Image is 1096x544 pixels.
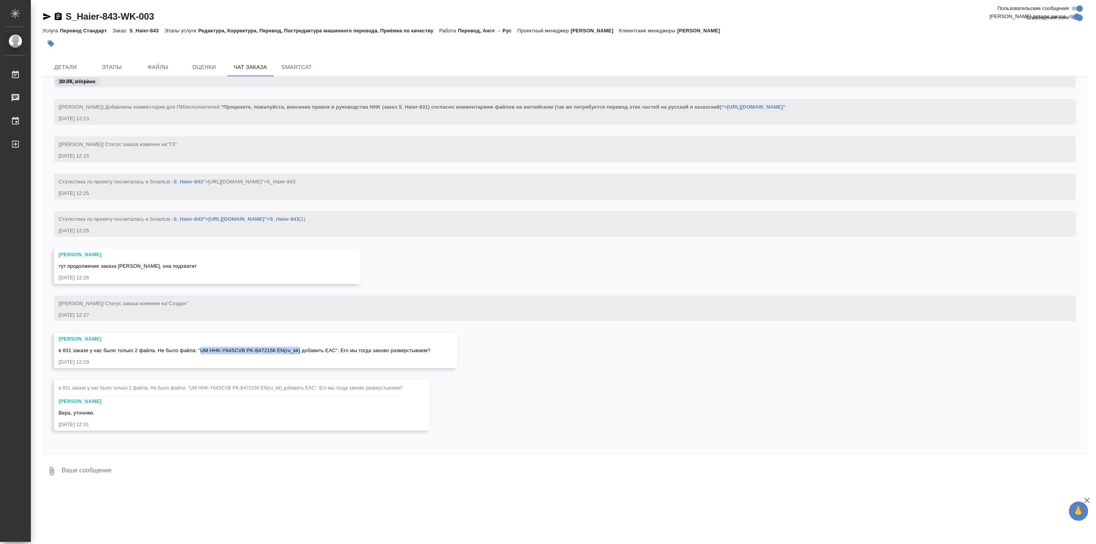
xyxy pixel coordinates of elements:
[722,104,786,110] a: ">[URL][DOMAIN_NAME]"
[59,358,430,366] div: [DATE] 12:29
[59,190,1049,197] div: [DATE] 12:25
[677,28,726,34] p: [PERSON_NAME]
[59,141,177,147] span: [[PERSON_NAME]] Статус заказа изменен на
[42,28,60,34] p: Услуга
[59,398,402,405] div: [PERSON_NAME]
[1069,502,1088,521] button: 🙏
[232,62,269,72] span: Чат заказа
[59,179,296,185] span: Cтатистика по проекту посчиталась в Smartcat - ">[URL][DOMAIN_NAME]">S_Haier-843
[167,301,188,306] span: "Создан"
[42,12,52,21] button: Скопировать ссылку для ЯМессенджера
[990,13,1066,20] span: [PERSON_NAME] детали заказа
[165,28,198,34] p: Этапы услуги
[173,179,203,185] a: S_Haier-843
[59,421,402,428] div: [DATE] 12:31
[59,348,430,353] span: в 831 заказе у нас было только 2 файла. Не было файла: "UM HHK-Y64SCVB PK-B472156 EN(ru_kk) добав...
[59,311,1049,319] div: [DATE] 12:27
[59,301,188,306] span: [[PERSON_NAME]] Статус заказа изменен на
[59,263,197,269] span: тут продолжение заказа [PERSON_NAME], она подхватит
[59,251,334,259] div: [PERSON_NAME]
[59,274,334,282] div: [DATE] 12:26
[59,216,306,222] span: Cтатистика по проекту посчиталась в Smartcat - (1)
[59,104,786,110] span: [[PERSON_NAME]] Добавлены комментарии для ПМ/исполнителей:
[1026,14,1069,22] span: Оповещения-логи
[47,62,84,72] span: Детали
[571,28,619,34] p: [PERSON_NAME]
[59,152,1049,160] div: [DATE] 12:15
[59,410,95,416] span: Вера, уточняю.
[66,11,154,22] a: S_Haier-843-WK-003
[59,115,1049,123] div: [DATE] 12:13
[59,335,430,343] div: [PERSON_NAME]
[186,62,223,72] span: Оценки
[42,35,59,52] button: Добавить тэг
[60,28,113,34] p: Перевод Стандарт
[113,28,129,34] p: Заказ:
[54,12,63,21] button: Скопировать ссылку
[198,28,439,34] p: Редактура, Корректура, Перевод, Постредактура машинного перевода, Приёмка по качеству
[140,62,177,72] span: Файлы
[458,28,517,34] p: Перевод, Англ → Рус
[93,62,130,72] span: Этапы
[518,28,571,34] p: Проектный менеджер
[278,62,315,72] span: SmartCat
[59,78,96,86] p: 30.09, вторник
[439,28,458,34] p: Работа
[619,28,677,34] p: Клиентские менеджеры
[129,28,165,34] p: S_Haier-843
[167,141,177,147] span: "ТЗ"
[173,216,299,222] a: S_Haier-843">[URL][DOMAIN_NAME]">S_Haier-843
[59,227,1049,235] div: [DATE] 12:25
[1072,503,1085,519] span: 🙏
[221,104,785,110] span: "Процените, пожалуйста, внесение правок в руководства HHK (заказ S_Haier-831) согласно комментари...
[59,385,402,391] span: в 831 заказе у нас было только 2 файла. Не было файла: "UM HHK-Y64SCVB PK-B472156 EN(ru_kk) добав...
[997,5,1069,12] span: Пользовательские сообщения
